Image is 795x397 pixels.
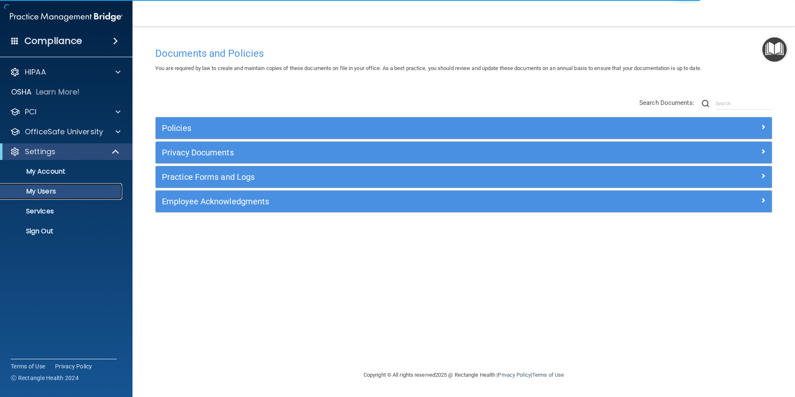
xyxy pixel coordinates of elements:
h5: Employee Acknowledgments [162,197,612,206]
p: Settings [25,147,55,157]
a: Policies [162,121,766,135]
p: Learn More! [36,87,80,97]
a: Privacy Documents [162,146,766,159]
span: Search Documents: [639,99,694,107]
a: PCI [10,107,120,117]
span: Ⓒ Rectangle Health 2024 [11,374,79,382]
div: Copyright © All rights reserved 2025 @ Rectangle Health | | [313,362,615,388]
h5: Practice Forms and Logs [162,172,612,182]
a: OfficeSafe University [10,127,120,137]
p: My Users [5,187,118,196]
a: Privacy Policy [55,362,92,370]
a: Settings [10,147,120,157]
p: Sign Out [5,227,118,235]
p: My Account [5,167,118,176]
p: PCI [25,107,36,117]
p: OfficeSafe University [25,127,103,137]
h5: Policies [162,123,612,133]
h5: Privacy Documents [162,148,612,157]
h4: Compliance [24,35,82,47]
a: Privacy Policy [498,372,530,378]
p: Services [5,207,118,215]
p: OSHA [11,87,32,97]
p: HIPAA [25,67,46,77]
img: ic-search.3b580494.png [702,100,709,107]
a: Employee Acknowledgments [162,195,766,208]
a: Terms of Use [532,372,564,378]
a: Terms of Use [11,362,45,370]
img: PMB logo [10,9,123,25]
a: Practice Forms and Logs [162,170,766,184]
button: Open Resource Center [762,37,787,62]
h4: Documents and Policies [155,48,772,59]
span: You are required by law to create and maintain copies of these documents on file in your office. ... [155,65,701,71]
input: Search [715,97,772,110]
a: HIPAA [10,67,120,77]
